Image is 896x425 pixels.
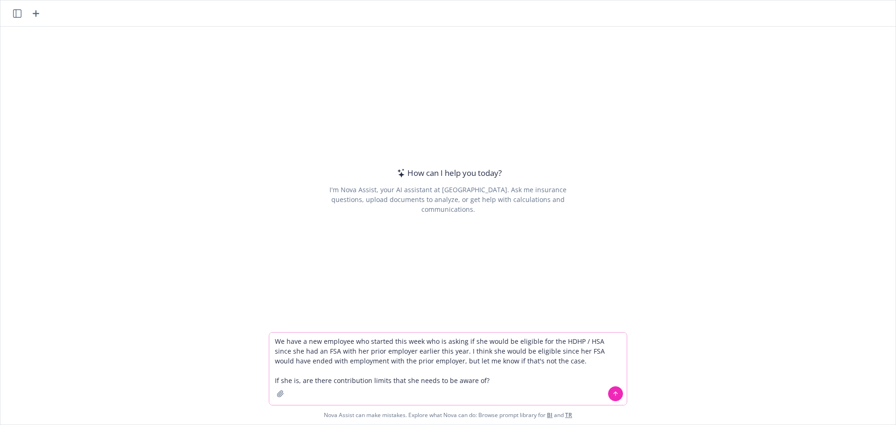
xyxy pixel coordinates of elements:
a: TR [565,411,572,419]
span: Nova Assist can make mistakes. Explore what Nova can do: Browse prompt library for and [4,405,892,425]
textarea: We have a new employee who started this week who is asking if she would be eligible for the HDHP ... [269,333,627,405]
div: How can I help you today? [394,167,502,179]
a: BI [547,411,553,419]
div: I'm Nova Assist, your AI assistant at [GEOGRAPHIC_DATA]. Ask me insurance questions, upload docum... [316,185,579,214]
